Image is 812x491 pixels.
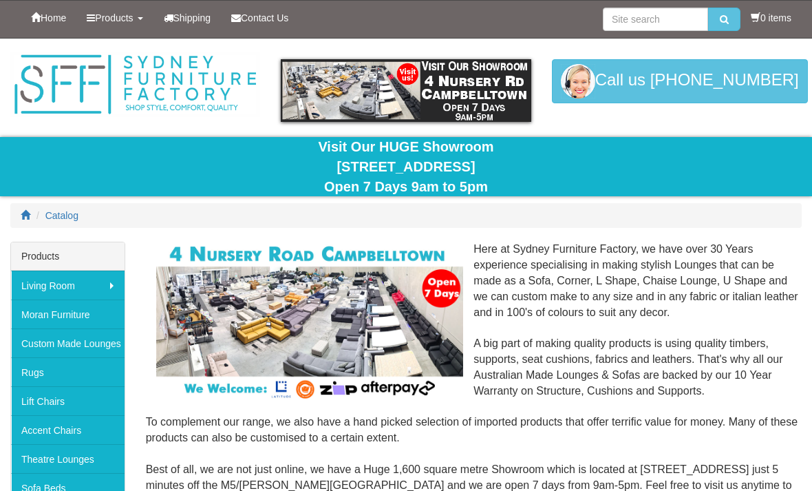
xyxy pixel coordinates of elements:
[11,444,125,473] a: Theatre Lounges
[156,242,464,401] img: Corner Modular Lounges
[10,52,260,117] img: Sydney Furniture Factory
[173,12,211,23] span: Shipping
[21,1,76,35] a: Home
[11,300,125,328] a: Moran Furniture
[241,12,288,23] span: Contact Us
[11,386,125,415] a: Lift Chairs
[76,1,153,35] a: Products
[221,1,299,35] a: Contact Us
[281,59,531,122] img: showroom.gif
[11,242,125,271] div: Products
[11,328,125,357] a: Custom Made Lounges
[603,8,708,31] input: Site search
[751,11,791,25] li: 0 items
[41,12,66,23] span: Home
[10,137,802,196] div: Visit Our HUGE Showroom [STREET_ADDRESS] Open 7 Days 9am to 5pm
[153,1,222,35] a: Shipping
[95,12,133,23] span: Products
[11,271,125,300] a: Living Room
[11,357,125,386] a: Rugs
[11,415,125,444] a: Accent Chairs
[45,210,78,221] a: Catalog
